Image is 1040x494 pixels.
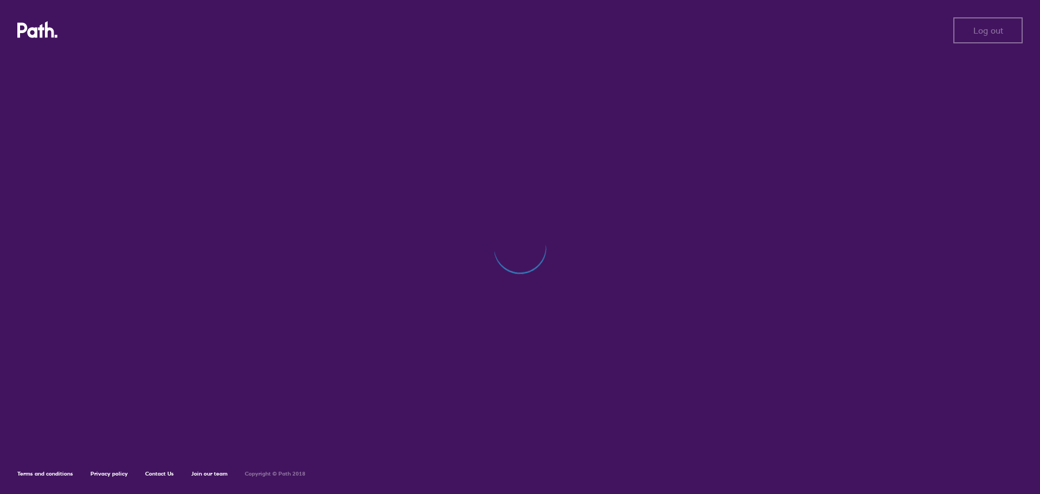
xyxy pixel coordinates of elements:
[973,25,1003,35] span: Log out
[191,470,227,477] a: Join our team
[17,470,73,477] a: Terms and conditions
[953,17,1023,43] button: Log out
[90,470,128,477] a: Privacy policy
[145,470,174,477] a: Contact Us
[245,471,305,477] h6: Copyright © Path 2018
